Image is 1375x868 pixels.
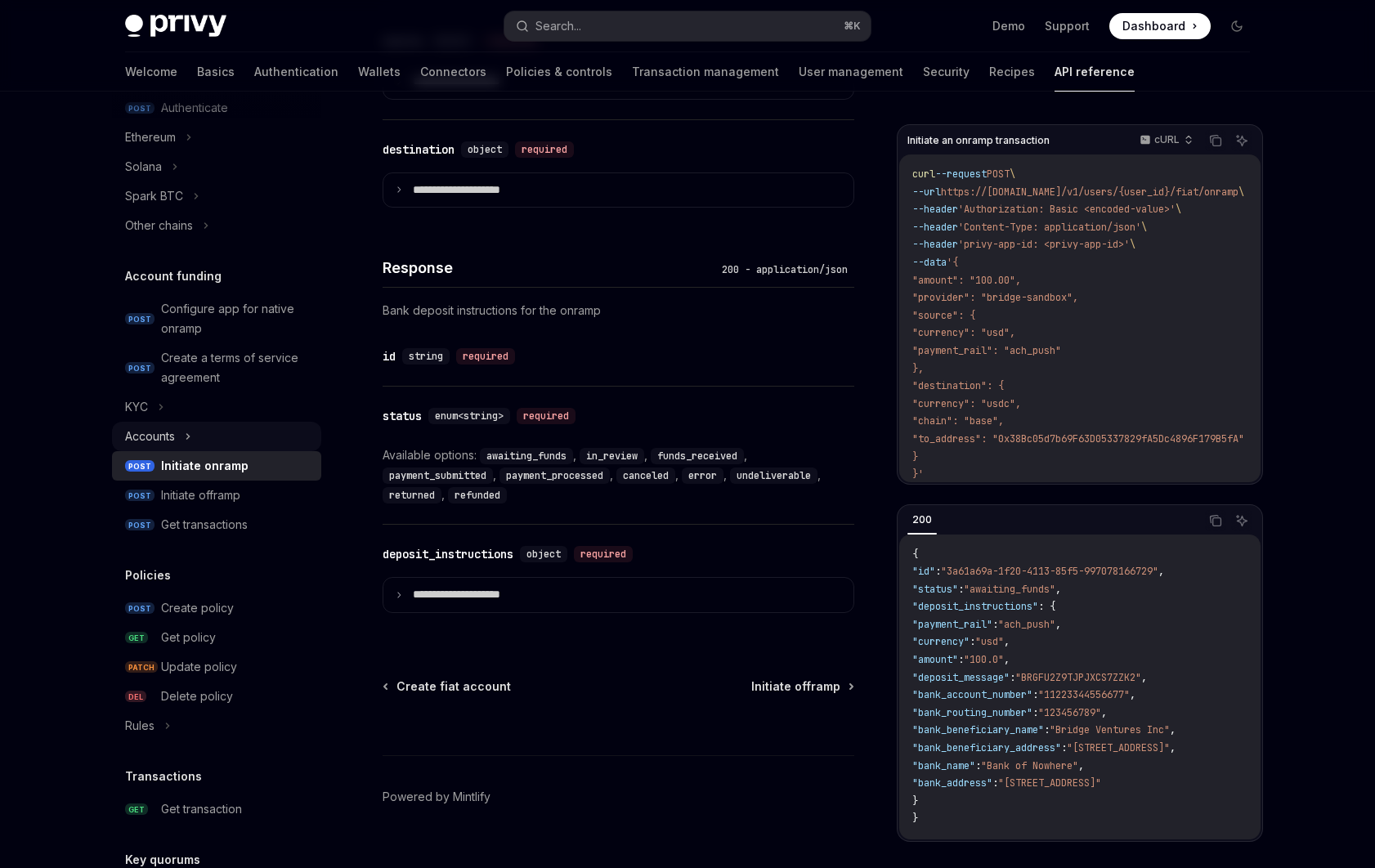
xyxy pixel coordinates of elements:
[1109,13,1211,39] a: Dashboard
[112,682,321,711] a: DELDelete policy
[125,519,155,531] span: POST
[383,301,854,320] p: Bank deposit instructions for the onramp
[383,445,854,504] div: Available options:
[998,776,1101,790] span: "[STREET_ADDRESS]"
[580,445,651,465] div: ,
[912,450,918,463] span: }
[912,653,958,666] span: "amount"
[912,203,958,216] span: --header
[125,691,146,703] span: DEL
[125,632,148,644] span: GET
[935,168,987,181] span: --request
[923,52,970,92] a: Security
[1170,723,1176,736] span: ,
[1010,671,1015,684] span: :
[941,186,1238,199] span: https://[DOMAIN_NAME]/v1/users/{user_id}/fiat/onramp
[125,661,158,673] span: PATCH
[912,291,1078,304] span: "provider": "bridge-sandbox",
[448,487,507,503] code: refunded
[358,52,401,92] a: Wallets
[1205,130,1226,151] button: Copy the contents from the code block
[912,741,1061,754] span: "bank_beneficiary_address"
[254,52,338,92] a: Authentication
[125,52,177,92] a: Welcome
[975,635,1004,648] span: "usd"
[1231,130,1252,151] button: Ask AI
[125,362,155,374] span: POST
[499,465,616,485] div: ,
[912,256,947,269] span: --data
[125,803,148,816] span: GET
[112,623,321,652] a: GETGet policy
[1004,653,1010,666] span: ,
[958,653,964,666] span: :
[844,20,861,33] span: ⌘ K
[125,313,155,325] span: POST
[383,348,396,365] div: id
[958,238,1130,251] span: 'privy-app-id: <privy-app-id>'
[912,794,918,808] span: }
[435,409,504,423] span: enum<string>
[125,566,171,585] h5: Policies
[912,186,941,199] span: --url
[907,510,937,530] div: 200
[912,221,958,234] span: --header
[161,299,311,338] div: Configure app for native onramp
[112,794,321,824] a: GETGet transaction
[912,414,1004,427] span: "chain": "base",
[1067,741,1170,754] span: "[STREET_ADDRESS]"
[715,262,854,278] div: 200 - application/json
[161,598,234,618] div: Create policy
[468,143,502,156] span: object
[1205,510,1226,531] button: Copy the contents from the code block
[912,706,1032,719] span: "bank_routing_number"
[1055,618,1061,631] span: ,
[616,468,675,484] code: canceled
[975,759,981,772] span: :
[125,767,202,786] h5: Transactions
[912,344,1061,357] span: "payment_rail": "ach_push"
[1101,706,1107,719] span: ,
[1130,238,1135,251] span: \
[112,593,321,623] a: POSTCreate policy
[1055,583,1061,596] span: ,
[499,468,610,484] code: payment_processed
[125,157,162,177] div: Solana
[651,448,744,464] code: funds_received
[947,256,958,269] span: '{
[125,397,148,417] div: KYC
[526,548,561,561] span: object
[1015,671,1141,684] span: "BRGFU2Z9TJPJXCS7ZZK2"
[912,618,992,631] span: "payment_rail"
[912,548,918,561] span: {
[125,716,155,736] div: Rules
[730,465,824,485] div: ,
[912,671,1010,684] span: "deposit_message"
[912,362,924,375] span: },
[616,465,682,485] div: ,
[125,186,183,206] div: Spark BTC
[420,52,486,92] a: Connectors
[125,266,222,286] h5: Account funding
[1061,741,1067,754] span: :
[964,653,1004,666] span: "100.0"
[112,294,321,343] a: POSTConfigure app for native onramp
[912,812,918,825] span: }
[580,448,644,464] code: in_review
[197,52,235,92] a: Basics
[912,238,958,251] span: --header
[112,343,321,392] a: POSTCreate a terms of service agreement
[383,465,499,485] div: ,
[1038,706,1101,719] span: "123456789"
[1032,688,1038,701] span: :
[112,481,321,510] a: POSTInitiate offramp
[1032,706,1038,719] span: :
[161,628,216,647] div: Get policy
[1224,13,1250,39] button: Toggle dark mode
[941,565,1158,578] span: "3a61a69a-1f20-4113-85f5-997078166729"
[998,618,1055,631] span: "ach_push"
[912,688,1032,701] span: "bank_account_number"
[799,52,903,92] a: User management
[1122,18,1185,34] span: Dashboard
[958,203,1176,216] span: 'Authorization: Basic <encoded-value>'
